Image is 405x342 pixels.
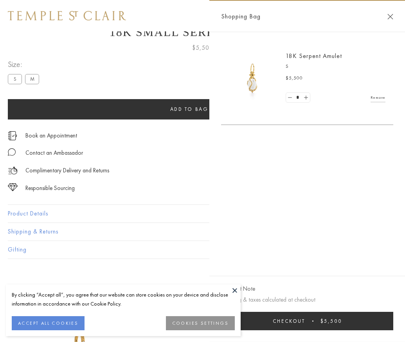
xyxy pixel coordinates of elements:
[25,131,77,140] a: Book an Appointment
[8,205,397,223] button: Product Details
[25,74,39,84] label: M
[221,312,393,330] button: Checkout $5,500
[12,316,85,330] button: ACCEPT ALL COOKIES
[8,148,16,156] img: MessageIcon-01_2.svg
[25,183,75,193] div: Responsible Sourcing
[221,11,261,22] span: Shopping Bag
[286,93,294,103] a: Set quantity to 0
[320,318,342,324] span: $5,500
[387,14,393,20] button: Close Shopping Bag
[8,99,371,119] button: Add to bag
[371,93,385,102] a: Remove
[170,106,209,112] span: Add to bag
[8,241,397,259] button: Gifting
[302,93,310,103] a: Set quantity to 2
[8,223,397,241] button: Shipping & Returns
[221,295,393,305] p: Shipping & taxes calculated at checkout
[8,11,126,20] img: Temple St. Clair
[192,43,213,53] span: $5,500
[8,166,18,176] img: icon_delivery.svg
[229,55,276,102] img: P51836-E11SERPPV
[166,316,235,330] button: COOKIES SETTINGS
[286,52,342,60] a: 18K Serpent Amulet
[286,63,385,71] p: S
[12,290,235,308] div: By clicking “Accept all”, you agree that our website can store cookies on your device and disclos...
[273,318,305,324] span: Checkout
[8,74,22,84] label: S
[286,74,303,82] span: $5,500
[25,166,109,176] p: Complimentary Delivery and Returns
[8,183,18,191] img: icon_sourcing.svg
[25,148,83,158] div: Contact an Ambassador
[8,25,397,39] h1: 18K Small Serpent Amulet
[8,131,17,140] img: icon_appointment.svg
[221,284,255,294] button: Add Gift Note
[8,58,42,71] span: Size:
